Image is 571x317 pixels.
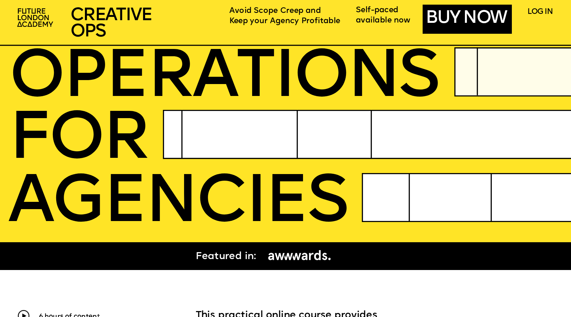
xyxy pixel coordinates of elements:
[527,8,552,16] a: LOG IN
[356,16,410,24] span: available now
[14,5,58,31] img: upload-2f72e7a8-3806-41e8-b55b-d754ac055a4a.png
[70,7,151,41] span: CREATIVE OPS
[264,248,335,265] img: upload-16781daa-99cf-42ee-8b22-8158883f2139.png
[229,7,321,15] span: Avoid Scope Creep and
[9,46,438,113] span: OPERatioNS
[9,108,148,175] span: FOR
[426,10,506,28] a: BUY NOW
[196,252,256,262] span: Featured in:
[356,6,398,15] span: Self-paced
[229,17,340,25] span: Keep your Agency Profitable
[8,171,347,238] span: AGENCIES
